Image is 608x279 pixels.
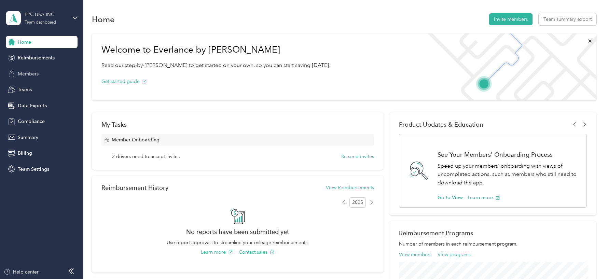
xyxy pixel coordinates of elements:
[18,86,32,93] span: Teams
[399,240,586,248] p: Number of members in each reimbursement program.
[101,121,374,128] div: My Tasks
[18,134,38,141] span: Summary
[326,184,374,191] button: View Reimbursements
[399,121,483,128] span: Product Updates & Education
[421,33,596,100] img: Welcome to everlance
[18,118,45,125] span: Compliance
[4,268,39,276] button: Help center
[101,44,330,55] h1: Welcome to Everlance by [PERSON_NAME]
[18,102,47,109] span: Data Exports
[112,136,160,143] span: Member Onboarding
[101,184,168,191] h2: Reimbursement History
[112,153,180,160] span: 2 drivers need to accept invites
[399,251,431,258] button: View members
[468,194,500,201] button: Learn more
[101,228,374,235] h2: No reports have been submitted yet
[25,11,67,18] div: PPC USA INC
[399,229,586,237] h2: Reimbursement Programs
[18,150,32,157] span: Billing
[18,39,31,46] span: Home
[101,61,330,70] p: Read our step-by-[PERSON_NAME] to get started on your own, so you can start saving [DATE].
[18,70,39,78] span: Members
[92,16,115,23] h1: Home
[341,153,374,160] button: Re-send invites
[101,239,374,246] p: Use report approvals to streamline your mileage reimbursements.
[201,249,233,256] button: Learn more
[539,13,596,25] button: Team summary export
[438,194,463,201] button: Go to View
[438,151,579,158] h1: See Your Members' Onboarding Process
[489,13,533,25] button: Invite members
[570,241,608,279] iframe: Everlance-gr Chat Button Frame
[239,249,275,256] button: Contact sales
[25,20,56,25] div: Team dashboard
[349,197,366,208] span: 2025
[438,251,471,258] button: View programs
[438,162,579,187] p: Speed up your members' onboarding with views of uncompleted actions, such as members who still ne...
[18,54,55,61] span: Reimbursements
[101,78,147,85] button: Get started guide
[18,166,49,173] span: Team Settings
